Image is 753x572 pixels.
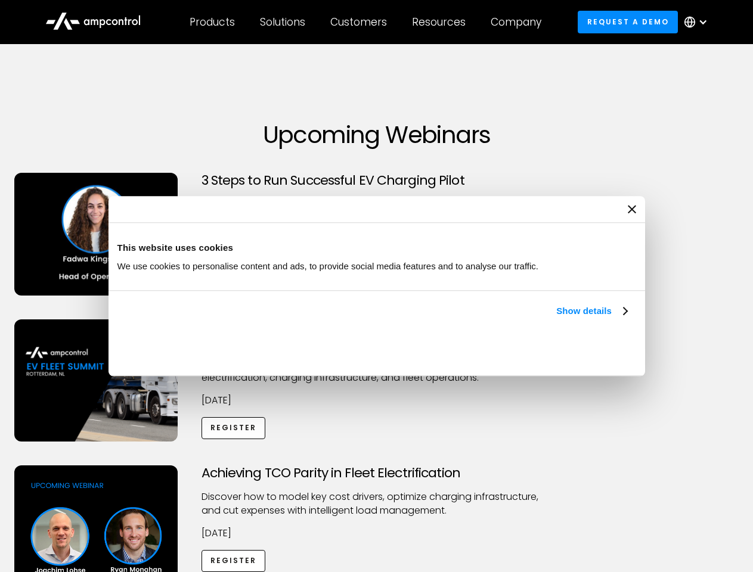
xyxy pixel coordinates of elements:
[202,550,266,572] a: Register
[190,15,235,29] div: Products
[202,417,266,439] a: Register
[556,304,627,318] a: Show details
[491,15,541,29] div: Company
[260,15,305,29] div: Solutions
[14,120,739,149] h1: Upcoming Webinars
[460,332,631,366] button: Okay
[117,261,539,271] span: We use cookies to personalise content and ads, to provide social media features and to analyse ou...
[412,15,466,29] div: Resources
[117,241,636,255] div: This website uses cookies
[202,490,552,517] p: Discover how to model key cost drivers, optimize charging infrastructure, and cut expenses with i...
[202,465,552,481] h3: Achieving TCO Parity in Fleet Electrification
[330,15,387,29] div: Customers
[628,205,636,213] button: Close banner
[202,394,552,407] p: [DATE]
[202,173,552,188] h3: 3 Steps to Run Successful EV Charging Pilot
[578,11,678,33] a: Request a demo
[202,527,552,540] p: [DATE]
